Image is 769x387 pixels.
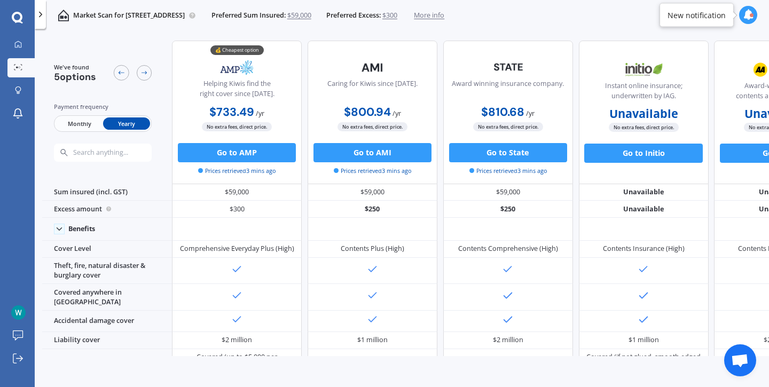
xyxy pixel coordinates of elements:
[58,10,69,21] img: home-and-contents.b802091223b8502ef2dd.svg
[668,10,726,20] div: New notification
[179,352,295,372] div: Covered (up to $5,000 per carpet/rug)
[210,45,264,55] div: 💰 Cheapest option
[172,184,302,201] div: $59,000
[526,109,535,118] span: / yr
[334,167,411,175] span: Prices retrieved 3 mins ago
[211,11,286,20] span: Preferred Sum Insured:
[612,58,676,82] img: Initio.webp
[287,11,311,20] span: $59,000
[609,123,679,132] span: No extra fees, direct price.
[172,201,302,218] div: $300
[42,332,172,349] div: Liability cover
[202,122,272,131] span: No extra fees, direct price.
[54,70,96,83] span: 5 options
[178,143,296,162] button: Go to AMP
[587,81,700,105] div: Instant online insurance; underwritten by IAG.
[222,335,252,345] div: $2 million
[42,184,172,201] div: Sum insured (incl. GST)
[481,105,524,120] b: $810.68
[42,311,172,332] div: Accidental damage cover
[357,335,388,345] div: $1 million
[344,105,391,120] b: $800.94
[473,122,543,131] span: No extra fees, direct price.
[181,79,294,103] div: Helping Kiwis find the right cover since [DATE].
[256,109,264,118] span: / yr
[609,109,678,119] b: Unavailable
[458,244,558,254] div: Contents Comprehensive (High)
[54,102,152,112] div: Payment frequency
[56,117,103,130] span: Monthly
[209,105,254,120] b: $733.49
[414,11,444,20] span: More info
[443,184,573,201] div: $59,000
[72,148,170,157] input: Search anything...
[579,184,709,201] div: Unavailable
[54,63,96,72] span: We've found
[73,11,185,20] p: Market Scan for [STREET_ADDRESS]
[180,244,294,254] div: Comprehensive Everyday Plus (High)
[42,258,172,285] div: Theft, fire, natural disaster & burglary cover
[382,11,397,20] span: $300
[584,144,702,163] button: Go to Initio
[103,117,150,130] span: Yearly
[205,56,269,80] img: AMP.webp
[586,352,701,372] div: Covered (if not glued, smooth edged or tacked)
[476,56,540,78] img: State-text-1.webp
[42,241,172,258] div: Cover Level
[449,143,567,162] button: Go to State
[579,201,709,218] div: Unavailable
[393,109,401,118] span: / yr
[341,244,404,254] div: Contents Plus (High)
[603,244,685,254] div: Contents Insurance (High)
[469,167,547,175] span: Prices retrieved 3 mins ago
[68,225,95,233] div: Benefits
[42,349,172,376] div: Carpet cover
[341,56,404,80] img: AMI-text-1.webp
[42,201,172,218] div: Excess amount
[42,284,172,311] div: Covered anywhere in [GEOGRAPHIC_DATA]
[308,184,437,201] div: $59,000
[326,11,381,20] span: Preferred Excess:
[11,305,26,320] img: ACg8ocJhAuTknMO9-fCRkzE432sNxXNJdOESPiv8e5J01bPldatYqw=s96-c
[198,167,276,175] span: Prices retrieved 3 mins ago
[493,335,523,345] div: $2 million
[313,143,431,162] button: Go to AMI
[629,335,659,345] div: $1 million
[327,79,418,103] div: Caring for Kiwis since [DATE].
[452,79,564,103] div: Award winning insurance company.
[338,122,407,131] span: No extra fees, direct price.
[443,201,573,218] div: $250
[724,344,756,376] div: Open chat
[308,201,437,218] div: $250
